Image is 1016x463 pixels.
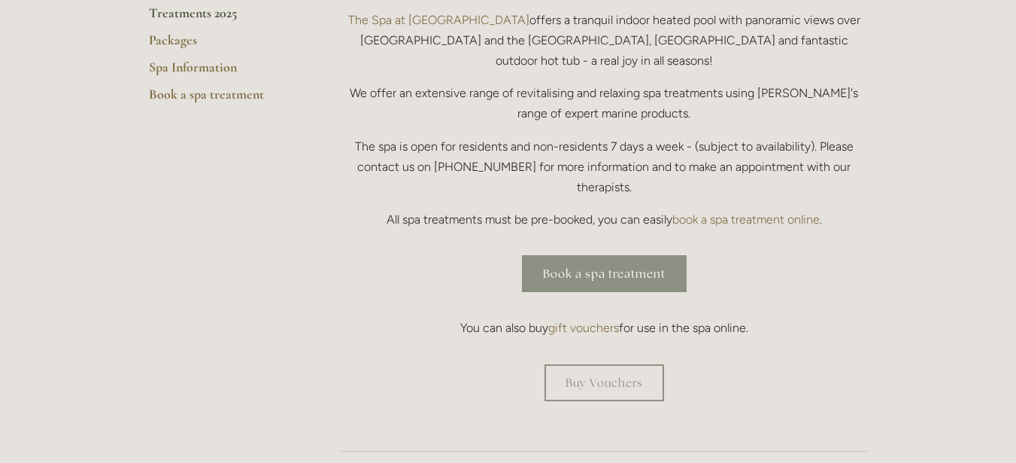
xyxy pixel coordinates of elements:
[341,10,868,72] p: offers a tranquil indoor heated pool with panoramic views over [GEOGRAPHIC_DATA] and the [GEOGRAP...
[149,5,293,32] a: Treatments 2025
[341,83,868,123] p: We offer an extensive range of revitalising and relaxing spa treatments using [PERSON_NAME]'s ran...
[548,321,619,335] a: gift vouchers
[544,364,664,401] a: Buy Vouchers
[149,59,293,86] a: Spa Information
[149,86,293,113] a: Book a spa treatment
[341,318,868,338] p: You can also buy for use in the spa online.
[341,136,868,198] p: The spa is open for residents and non-residents 7 days a week - (subject to availability). Please...
[522,255,687,292] a: Book a spa treatment
[341,209,868,230] p: All spa treatments must be pre-booked, you can easily .
[672,212,820,227] a: book a spa treatment online
[348,13,529,27] a: The Spa at [GEOGRAPHIC_DATA]
[149,32,293,59] a: Packages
